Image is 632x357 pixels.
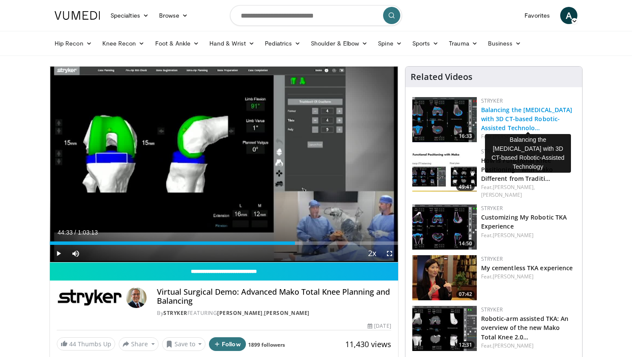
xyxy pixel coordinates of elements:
img: VuMedi Logo [55,11,100,20]
span: 44 [69,340,76,348]
a: Pediatrics [260,35,306,52]
a: [PERSON_NAME] [264,309,310,317]
button: Play [50,245,67,262]
a: [PERSON_NAME] [481,191,522,198]
button: Share [119,337,159,351]
span: 16:33 [456,132,475,140]
a: Stryker [163,309,187,317]
a: [PERSON_NAME] [493,232,534,239]
a: Stryker [481,148,503,155]
span: 44:33 [58,229,73,236]
a: [PERSON_NAME] [217,309,263,317]
span: / [74,229,76,236]
div: By FEATURING , [157,309,391,317]
a: 44 Thumbs Up [57,337,115,351]
a: [PERSON_NAME] [493,342,534,349]
video-js: Video Player [50,67,398,262]
a: [PERSON_NAME], [493,183,535,191]
a: How is Functional Knee Positioning™ with Mako Different from Traditi… [481,156,553,183]
a: Stryker [481,255,503,262]
h4: Related Videos [411,72,472,82]
a: A [560,7,577,24]
img: Stryker [57,287,123,308]
span: 14:50 [456,240,475,247]
a: Spine [373,35,407,52]
button: Playback Rate [364,245,381,262]
input: Search topics, interventions [230,5,402,26]
a: Browse [154,7,193,24]
a: Favorites [519,7,555,24]
a: Robotic-arm assisted TKA: An overview of the new Mako Total Knee 2.0… [481,314,569,341]
a: Stryker [481,306,503,313]
span: 49:41 [456,183,475,191]
img: 26055920-f7a6-407f-820a-2bd18e419f3d.150x105_q85_crop-smart_upscale.jpg [412,204,477,250]
div: Progress Bar [50,241,398,245]
h4: Virtual Surgical Demo: Advanced Mako Total Knee Planning and Balancing [157,287,391,306]
a: Sports [407,35,444,52]
a: Business [483,35,527,52]
span: 1:03:13 [78,229,98,236]
a: My cementless TKA experience [481,264,573,272]
a: 1899 followers [248,341,285,348]
div: Feat. [481,183,575,199]
a: 12:31 [412,306,477,351]
img: aececb5f-a7d6-40bb-96d9-26cdf3a45450.150x105_q85_crop-smart_upscale.jpg [412,97,477,142]
div: Feat. [481,232,575,239]
span: 07:42 [456,290,475,298]
a: Hand & Wrist [204,35,260,52]
a: [PERSON_NAME] [493,273,534,280]
img: 3ed3d49b-c22b-49e8-bd74-1d9565e20b04.150x105_q85_crop-smart_upscale.jpg [412,306,477,351]
a: 14:50 [412,204,477,250]
span: 11,430 views [345,339,391,349]
a: Shoulder & Elbow [306,35,373,52]
button: Follow [209,337,246,351]
a: 49:41 [412,148,477,193]
img: 4b492601-1f86-4970-ad60-0382e120d266.150x105_q85_crop-smart_upscale.jpg [412,255,477,300]
div: Feat. [481,342,575,350]
div: Feat. [481,273,575,281]
a: Knee Recon [97,35,150,52]
button: Save to [162,337,206,351]
img: ffdd9326-d8c6-4f24-b7c0-24c655ed4ab2.150x105_q85_crop-smart_upscale.jpg [412,148,477,193]
a: 07:42 [412,255,477,300]
a: Customizing My Robotic TKA Experience [481,213,567,230]
a: 16:33 [412,97,477,142]
a: Foot & Ankle [150,35,205,52]
button: Fullscreen [381,245,398,262]
a: Trauma [444,35,483,52]
button: Mute [67,245,84,262]
a: Stryker [481,204,503,212]
a: Specialties [105,7,154,24]
img: Avatar [126,287,147,308]
div: Feat. [481,133,575,140]
div: [DATE] [368,322,391,330]
a: Hip Recon [49,35,97,52]
div: Balancing the [MEDICAL_DATA] with 3D CT-based Robotic-Assisted Technology [485,134,571,173]
a: Stryker [481,97,503,104]
span: 12:31 [456,341,475,349]
a: Balancing the [MEDICAL_DATA] with 3D CT-based Robotic-Assisted Technolo… [481,106,573,132]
